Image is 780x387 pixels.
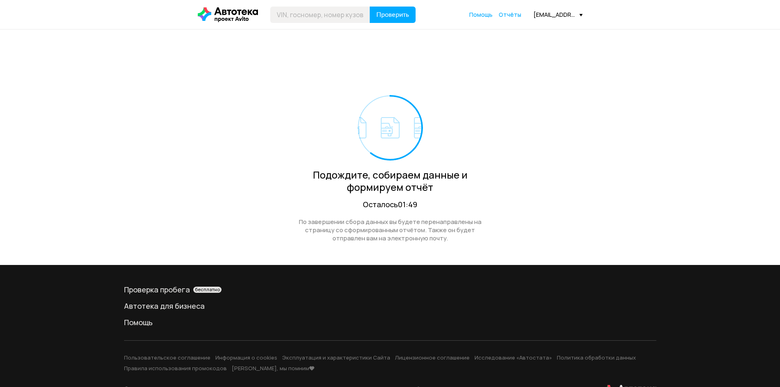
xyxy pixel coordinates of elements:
div: [EMAIL_ADDRESS][DOMAIN_NAME] [534,11,583,18]
a: [PERSON_NAME], мы помним [232,364,315,372]
a: Исследование «Автостата» [475,354,552,361]
a: Отчёты [499,11,521,19]
a: Правила использования промокодов [124,364,227,372]
a: Лицензионное соглашение [395,354,470,361]
span: Помощь [469,11,493,18]
a: Помощь [469,11,493,19]
a: Пользовательское соглашение [124,354,210,361]
a: Проверка пробегабесплатно [124,285,656,294]
span: бесплатно [195,287,220,292]
a: Помощь [124,317,656,327]
a: Информация о cookies [215,354,277,361]
a: Автотека для бизнеса [124,301,656,311]
input: VIN, госномер, номер кузова [270,7,370,23]
button: Проверить [370,7,416,23]
div: По завершении сбора данных вы будете перенаправлены на страницу со сформированным отчётом. Также ... [290,218,491,242]
div: Осталось 01:49 [290,199,491,210]
span: Проверить [376,11,409,18]
span: Отчёты [499,11,521,18]
a: Политика обработки данных [557,354,636,361]
div: Подождите, собираем данные и формируем отчёт [290,169,491,193]
div: Проверка пробега [124,285,656,294]
a: Эксплуатация и характеристики Сайта [282,354,390,361]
